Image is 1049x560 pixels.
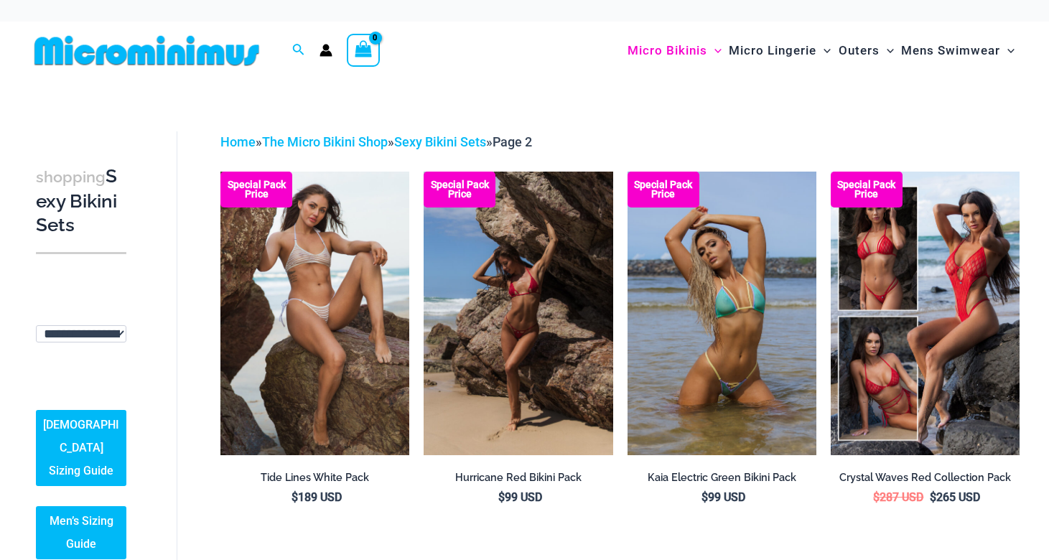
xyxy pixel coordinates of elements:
h3: Sexy Bikini Sets [36,164,126,238]
a: Hurricane Red 3277 Tri Top 4277 Thong Bottom 05 Hurricane Red 3277 Tri Top 4277 Thong Bottom 06Hu... [424,172,612,455]
b: Special Pack Price [220,180,292,199]
a: Collection Pack Crystal Waves 305 Tri Top 4149 Thong 01Crystal Waves 305 Tri Top 4149 Thong 01 [831,172,1020,455]
bdi: 99 USD [701,490,745,504]
img: MM SHOP LOGO FLAT [29,34,265,67]
img: Kaia Electric Green 305 Top 445 Thong 04 [628,172,816,455]
span: Page 2 [493,134,532,149]
span: $ [873,490,880,504]
span: Micro Bikinis [628,32,707,69]
h2: Tide Lines White Pack [220,471,409,485]
a: Account icon link [320,44,332,57]
a: Sexy Bikini Sets [394,134,486,149]
span: $ [292,490,298,504]
a: Tide Lines White Pack [220,471,409,490]
img: Hurricane Red 3277 Tri Top 4277 Thong Bottom 05 [424,172,612,455]
span: $ [930,490,936,504]
nav: Site Navigation [622,27,1020,75]
a: Mens SwimwearMenu ToggleMenu Toggle [898,29,1018,73]
bdi: 99 USD [498,490,542,504]
span: Menu Toggle [880,32,894,69]
a: Home [220,134,256,149]
span: shopping [36,168,106,186]
a: Kaia Electric Green Bikini Pack [628,471,816,490]
h2: Crystal Waves Red Collection Pack [831,471,1020,485]
a: Micro LingerieMenu ToggleMenu Toggle [725,29,834,73]
b: Special Pack Price [831,180,903,199]
bdi: 287 USD [873,490,923,504]
a: Crystal Waves Red Collection Pack [831,471,1020,490]
span: $ [701,490,708,504]
b: Special Pack Price [628,180,699,199]
b: Special Pack Price [424,180,495,199]
select: wpc-taxonomy-pa_fabric-type-746009 [36,325,126,342]
a: OutersMenu ToggleMenu Toggle [835,29,898,73]
bdi: 189 USD [292,490,342,504]
a: Micro BikinisMenu ToggleMenu Toggle [624,29,725,73]
span: Outers [839,32,880,69]
a: [DEMOGRAPHIC_DATA] Sizing Guide [36,410,126,486]
h2: Kaia Electric Green Bikini Pack [628,471,816,485]
img: Tide Lines White 350 Halter Top 470 Thong 05 [220,172,409,455]
a: Kaia Electric Green 305 Top 445 Thong 04 Kaia Electric Green 305 Top 445 Thong 05Kaia Electric Gr... [628,172,816,455]
span: Micro Lingerie [729,32,816,69]
a: Tide Lines White 350 Halter Top 470 Thong 05 Tide Lines White 350 Halter Top 470 Thong 03Tide Lin... [220,172,409,455]
span: Mens Swimwear [901,32,1000,69]
bdi: 265 USD [930,490,980,504]
h2: Hurricane Red Bikini Pack [424,471,612,485]
a: Men’s Sizing Guide [36,506,126,559]
span: » » » [220,134,532,149]
a: Hurricane Red Bikini Pack [424,471,612,490]
span: Menu Toggle [707,32,722,69]
a: View Shopping Cart, empty [347,34,380,67]
a: The Micro Bikini Shop [262,134,388,149]
span: $ [498,490,505,504]
span: Menu Toggle [816,32,831,69]
a: Search icon link [292,42,305,60]
span: Menu Toggle [1000,32,1015,69]
img: Collection Pack [831,172,1020,455]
